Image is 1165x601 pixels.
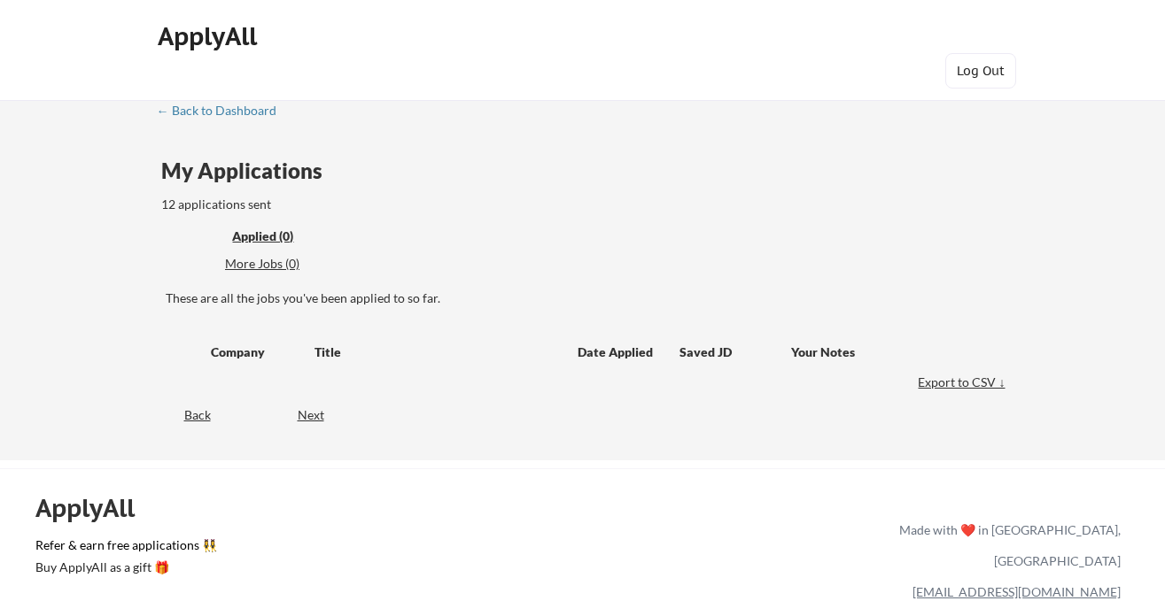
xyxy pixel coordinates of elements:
[791,343,993,361] div: Your Notes
[298,406,345,424] div: Next
[35,539,529,558] a: Refer & earn free applications 👯‍♀️
[225,255,355,274] div: These are job applications we think you'd be a good fit for, but couldn't apply you to automatica...
[232,227,347,246] div: These are all the jobs you've been applied to so far.
[225,255,355,273] div: More Jobs (0)
[166,289,1010,307] div: These are all the jobs you've been applied to so far.
[157,104,290,121] a: ← Back to Dashboard
[158,21,262,51] div: ApplyAll
[161,196,504,213] div: 12 applications sent
[892,514,1121,576] div: Made with ❤️ in [GEOGRAPHIC_DATA], [GEOGRAPHIC_DATA]
[578,343,656,361] div: Date Applied
[232,227,347,245] div: Applied (0)
[680,335,791,367] div: Saved JD
[161,160,337,181] div: My Applications
[35,561,213,574] div: Buy ApplyAll as a gift 🎁
[945,53,1016,89] button: Log Out
[35,558,213,580] a: Buy ApplyAll as a gift 🎁
[913,584,1121,599] a: [EMAIL_ADDRESS][DOMAIN_NAME]
[211,343,299,361] div: Company
[157,104,290,117] div: ← Back to Dashboard
[918,374,1009,391] div: Export to CSV ↓
[157,406,211,424] div: Back
[315,343,561,361] div: Title
[35,493,155,523] div: ApplyAll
